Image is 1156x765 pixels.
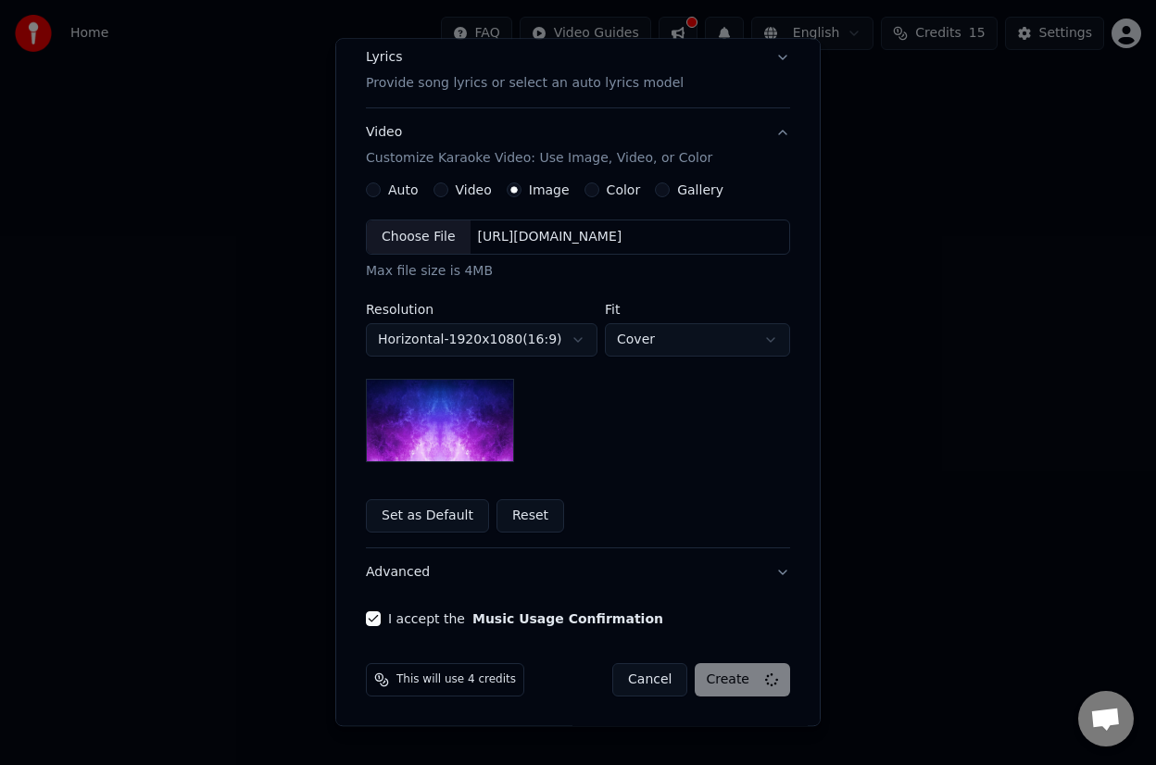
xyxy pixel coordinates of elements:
button: I accept the [472,612,663,625]
label: Resolution [366,303,597,316]
label: Gallery [677,183,723,196]
div: VideoCustomize Karaoke Video: Use Image, Video, or Color [366,182,790,547]
button: Set as Default [366,499,489,533]
span: This will use 4 credits [396,672,516,687]
div: Lyrics [366,48,402,67]
p: Customize Karaoke Video: Use Image, Video, or Color [366,149,712,168]
div: Video [366,123,712,168]
div: Choose File [367,220,471,254]
div: Max file size is 4MB [366,262,790,281]
label: I accept the [388,612,663,625]
button: Reset [496,499,564,533]
button: VideoCustomize Karaoke Video: Use Image, Video, or Color [366,108,790,182]
button: Advanced [366,548,790,596]
p: Provide song lyrics or select an auto lyrics model [366,74,684,93]
label: Color [607,183,641,196]
label: Auto [388,183,419,196]
label: Image [529,183,570,196]
button: Cancel [612,663,687,696]
button: LyricsProvide song lyrics or select an auto lyrics model [366,33,790,107]
label: Fit [605,303,790,316]
label: Video [456,183,492,196]
div: [URL][DOMAIN_NAME] [471,228,630,246]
